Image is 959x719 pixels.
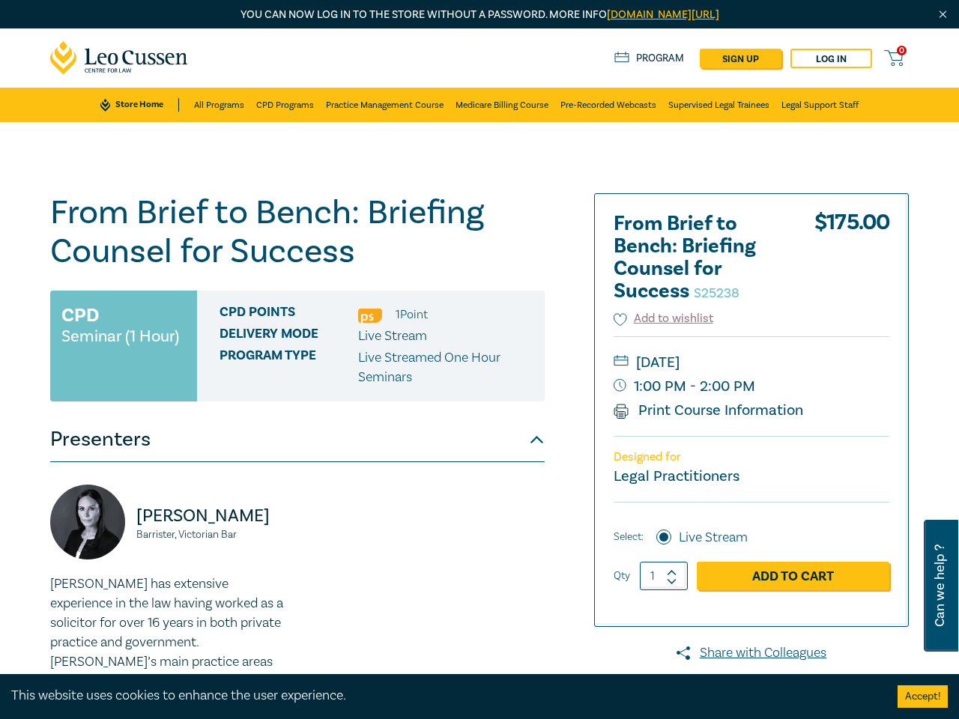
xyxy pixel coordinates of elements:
div: $ 175.00 [814,213,889,310]
p: You can now log in to the store without a password. More info [50,7,909,23]
label: Qty [614,568,630,584]
input: 1 [640,562,688,590]
img: Close [937,8,949,21]
a: Pre-Recorded Webcasts [560,88,656,122]
span: CPD Points [220,305,358,324]
button: Presenters [50,417,545,462]
div: This website uses cookies to enhance the user experience. [11,686,875,706]
a: Store Home [100,98,179,112]
span: Delivery Mode [220,327,358,346]
label: Live Stream [679,528,748,547]
a: All Programs [194,88,244,122]
a: Supervised Legal Trainees [668,88,769,122]
img: https://s3.ap-southeast-2.amazonaws.com/leo-cussen-store-production-content/Contacts/Michelle%20B... [50,485,125,559]
a: Program [614,52,684,65]
small: Seminar (1 Hour) [61,329,179,344]
a: [DOMAIN_NAME][URL] [607,7,719,22]
a: Legal Support Staff [781,88,859,122]
span: Program type [220,348,358,387]
a: Log in [790,49,872,68]
a: CPD Programs [256,88,314,122]
span: 0 [897,46,907,55]
a: Print Course Information [614,401,803,420]
h1: From Brief to Bench: Briefing Counsel for Success [50,193,545,271]
span: Can we help ? [933,529,947,643]
small: S25238 [694,285,739,302]
span: Select: [614,529,644,545]
button: Add to wishlist [614,310,713,327]
li: 1 Point [396,305,428,324]
a: Medicare Billing Course [456,88,548,122]
a: Share with Colleagues [594,643,909,663]
h3: CPD [61,302,99,329]
h2: From Brief to Bench: Briefing Counsel for Success [614,213,778,303]
small: [DATE] [614,351,889,374]
p: [PERSON_NAME] [136,504,288,528]
a: Add to Cart [697,562,889,590]
small: Barrister, Victorian Bar [136,530,288,540]
p: [PERSON_NAME] has extensive experience in the law having worked as a solicitor for over 16 years ... [50,574,288,691]
small: Legal Practitioners [614,467,739,486]
small: 1:00 PM - 2:00 PM [614,374,889,398]
a: sign up [700,49,781,68]
a: Practice Management Course [326,88,444,122]
p: Designed for [614,450,889,464]
span: Live Stream [358,327,427,345]
p: Live Streamed One Hour Seminars [358,348,533,387]
button: Accept cookies [898,685,948,708]
img: Professional Skills [358,309,382,323]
